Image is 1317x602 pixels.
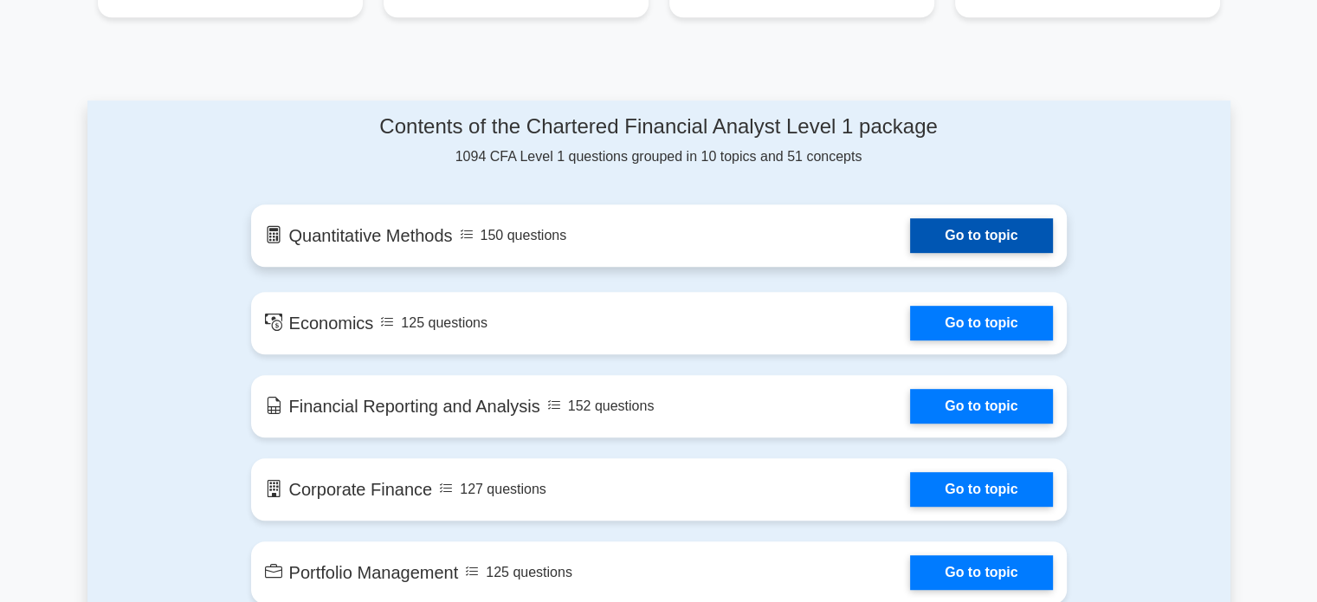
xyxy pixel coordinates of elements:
div: 1094 CFA Level 1 questions grouped in 10 topics and 51 concepts [251,114,1067,167]
a: Go to topic [910,472,1052,507]
a: Go to topic [910,555,1052,590]
a: Go to topic [910,218,1052,253]
a: Go to topic [910,389,1052,424]
a: Go to topic [910,306,1052,340]
h4: Contents of the Chartered Financial Analyst Level 1 package [251,114,1067,139]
